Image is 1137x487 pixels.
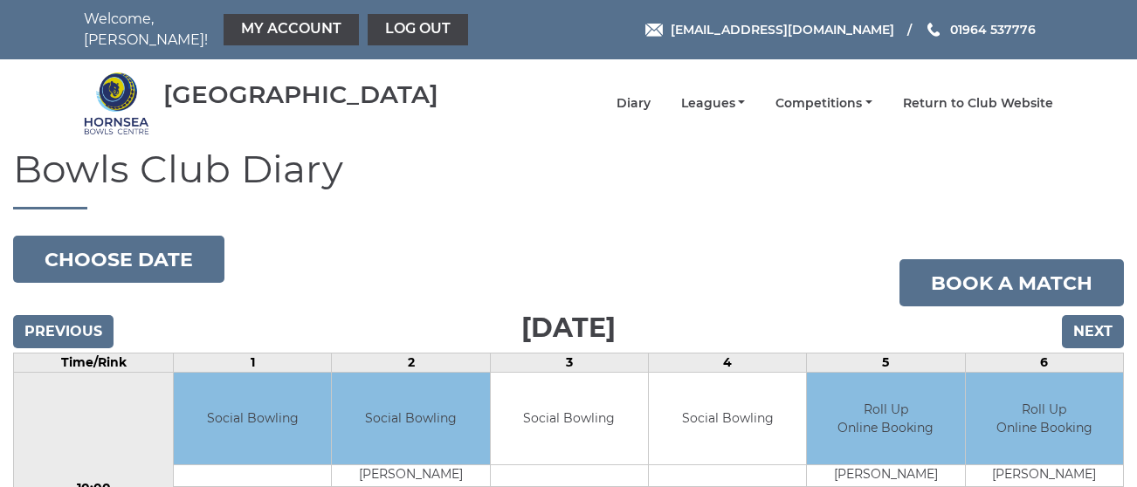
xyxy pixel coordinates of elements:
a: Return to Club Website [903,95,1053,112]
td: [PERSON_NAME] [966,464,1123,486]
nav: Welcome, [PERSON_NAME]! [84,9,472,51]
a: Leagues [681,95,746,112]
a: Competitions [775,95,872,112]
h1: Bowls Club Diary [13,147,1124,209]
td: 2 [332,353,490,373]
input: Next [1062,315,1124,348]
td: 5 [807,353,965,373]
td: [PERSON_NAME] [807,464,964,486]
td: 1 [174,353,332,373]
td: Roll Up Online Booking [966,373,1123,464]
td: Social Bowling [332,373,489,464]
td: Social Bowling [491,373,648,464]
img: Phone us [927,23,940,37]
td: 3 [490,353,648,373]
span: 01964 537776 [950,22,1036,38]
td: Roll Up Online Booking [807,373,964,464]
td: Social Bowling [174,373,331,464]
td: Social Bowling [649,373,806,464]
td: 6 [965,353,1123,373]
button: Choose date [13,236,224,283]
a: Phone us 01964 537776 [925,20,1036,39]
img: Email [645,24,663,37]
a: Log out [368,14,468,45]
img: Hornsea Bowls Centre [84,71,149,136]
a: Book a match [899,259,1124,306]
td: Time/Rink [14,353,174,373]
td: [PERSON_NAME] [332,464,489,486]
a: My Account [224,14,359,45]
td: 4 [649,353,807,373]
input: Previous [13,315,114,348]
a: Diary [617,95,651,112]
div: [GEOGRAPHIC_DATA] [163,81,438,108]
span: [EMAIL_ADDRESS][DOMAIN_NAME] [671,22,894,38]
a: Email [EMAIL_ADDRESS][DOMAIN_NAME] [645,20,894,39]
